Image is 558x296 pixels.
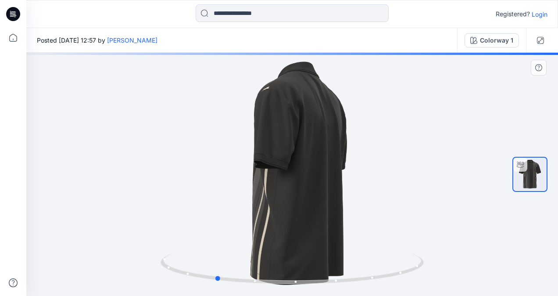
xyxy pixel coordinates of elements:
[496,9,530,19] p: Registered?
[465,33,519,47] button: Colorway 1
[532,10,547,19] p: Login
[107,36,157,44] a: [PERSON_NAME]
[37,36,157,45] span: Posted [DATE] 12:57 by
[513,158,547,191] img: B10951
[480,36,513,45] div: Colorway 1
